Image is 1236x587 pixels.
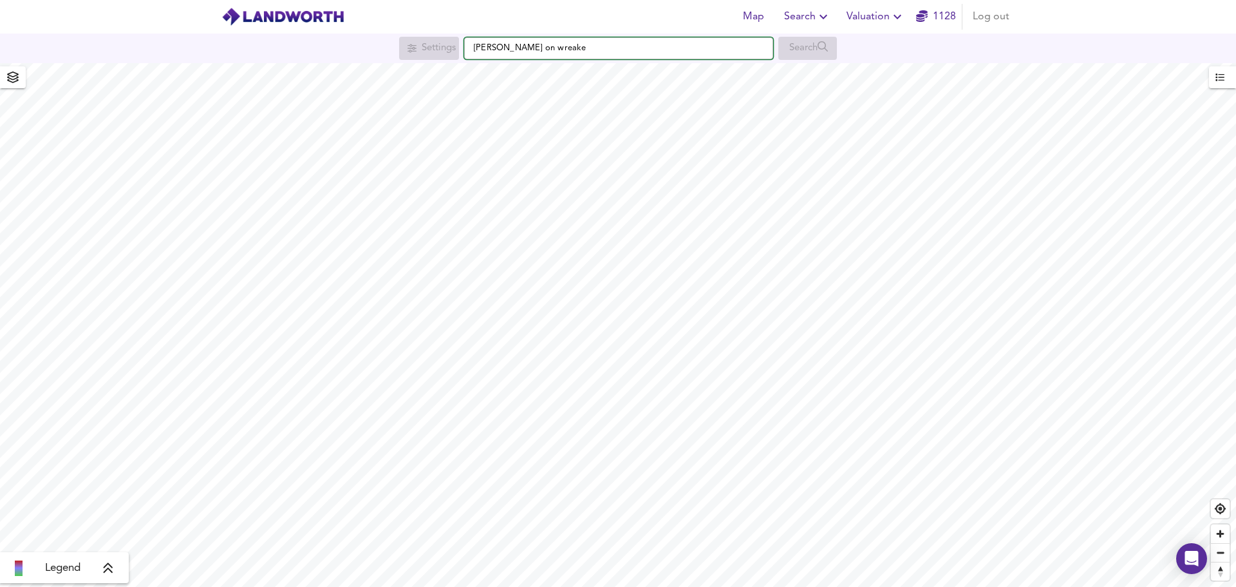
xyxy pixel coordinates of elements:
[916,8,956,26] a: 1128
[784,8,831,26] span: Search
[1211,499,1230,518] button: Find my location
[1211,562,1230,581] button: Reset bearing to north
[1211,563,1230,581] span: Reset bearing to north
[464,37,773,59] input: Enter a location...
[841,4,910,30] button: Valuation
[779,4,836,30] button: Search
[778,37,837,60] div: Search for a location first or explore the map
[1211,524,1230,543] button: Zoom in
[733,4,774,30] button: Map
[399,37,459,60] div: Search for a location first or explore the map
[847,8,905,26] span: Valuation
[968,4,1015,30] button: Log out
[45,561,80,576] span: Legend
[221,7,344,26] img: logo
[915,4,957,30] button: 1128
[1211,543,1230,562] button: Zoom out
[973,8,1009,26] span: Log out
[738,8,769,26] span: Map
[1176,543,1207,574] div: Open Intercom Messenger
